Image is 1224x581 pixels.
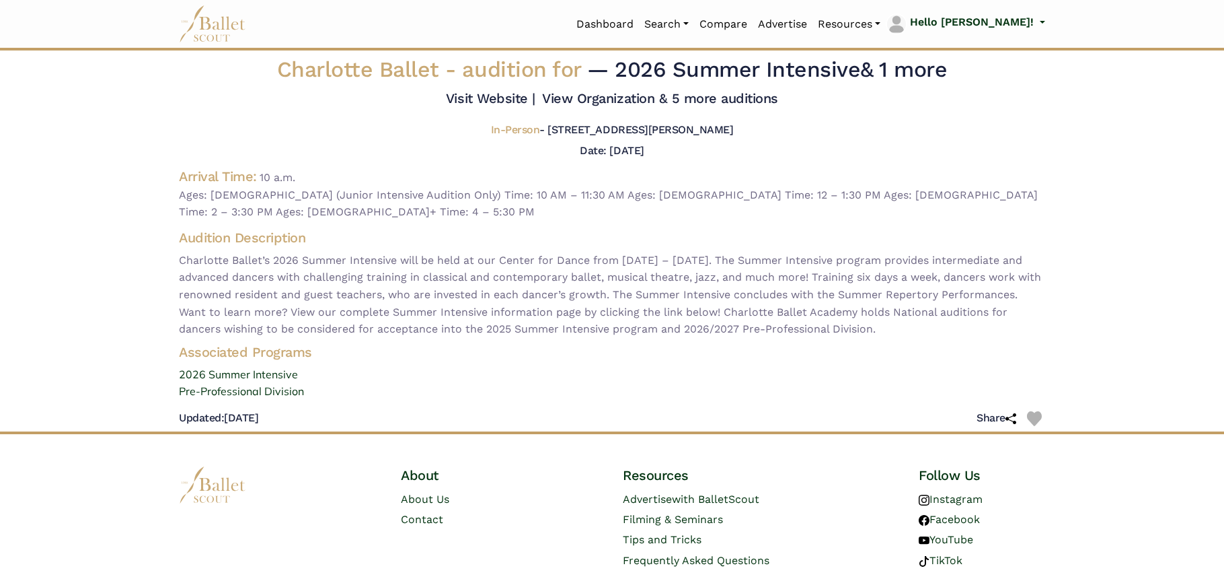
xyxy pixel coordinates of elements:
a: TikTok [919,554,962,567]
a: Search [639,10,694,38]
span: Charlotte Ballet - [277,57,588,82]
h5: Share [977,411,1016,425]
h4: Audition Description [179,229,1045,246]
span: Ages: [DEMOGRAPHIC_DATA] (Junior Intensive Audition Only) Time: 10 AM – 11:30 AM Ages: [DEMOGRAPH... [179,186,1045,221]
span: In-Person [491,123,540,136]
span: Charlotte Ballet’s 2026 Summer Intensive will be held at our Center for Dance from [DATE] – [DATE... [179,252,1045,338]
h4: Associated Programs [168,343,1056,361]
p: Hello [PERSON_NAME]! [910,13,1034,31]
img: facebook logo [919,515,929,526]
a: Dashboard [571,10,639,38]
a: Tips and Tricks [623,533,701,546]
a: Instagram [919,493,983,506]
a: 2026 Summer Intensive [168,366,1056,384]
span: 10 a.m. [260,171,295,184]
a: Pre-Professional Division [168,383,1056,401]
a: About Us [401,493,449,506]
img: logo [179,467,246,504]
h4: About [401,467,527,484]
span: Updated: [179,411,224,424]
h4: Resources [623,467,823,484]
span: audition for [462,57,580,82]
span: with BalletScout [672,493,759,506]
a: & 1 more [860,57,947,82]
h5: - [STREET_ADDRESS][PERSON_NAME] [491,123,734,137]
h5: [DATE] [179,411,258,425]
img: tiktok logo [919,556,929,567]
a: YouTube [919,533,973,546]
a: profile picture Hello [PERSON_NAME]! [886,13,1045,35]
img: profile picture [887,15,906,34]
a: Frequently Asked Questions [623,554,769,567]
a: Filming & Seminars [623,513,723,526]
a: Facebook [919,513,980,526]
a: Advertise [753,10,812,38]
a: View Organization & 5 more auditions [542,90,778,106]
img: youtube logo [919,535,929,546]
span: — 2026 Summer Intensive [587,57,947,82]
a: Contact [401,513,443,526]
a: Visit Website | [446,90,535,106]
a: Advertisewith BalletScout [623,493,759,506]
h4: Follow Us [919,467,1045,484]
h5: Date: [DATE] [580,144,644,157]
img: instagram logo [919,495,929,506]
h4: Arrival Time: [179,168,257,184]
a: Compare [694,10,753,38]
a: Resources [812,10,886,38]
